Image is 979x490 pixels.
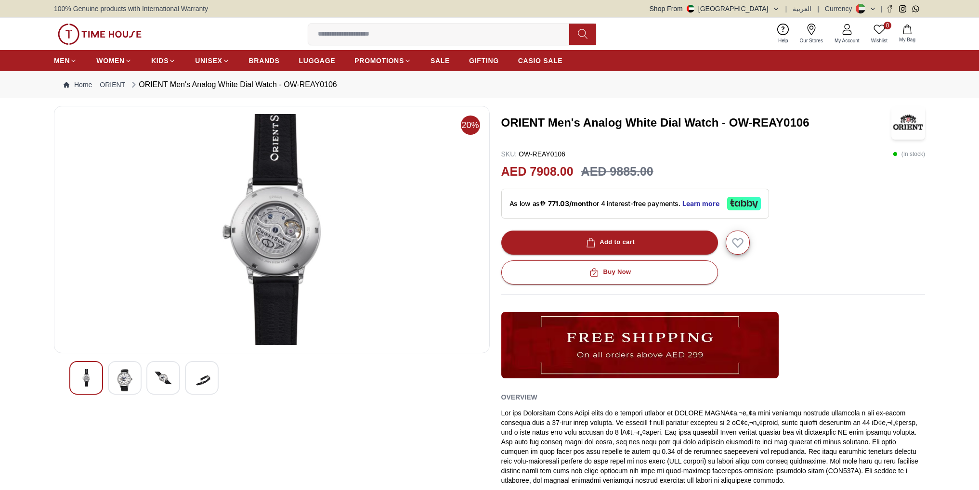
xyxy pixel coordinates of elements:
div: Currency [825,4,856,13]
img: ... [58,24,142,45]
img: ORIENT Men's Analog White Dial Watch - OW-REAY0106 [62,114,482,345]
span: My Bag [895,36,919,43]
span: | [785,4,787,13]
h3: ORIENT Men's Analog White Dial Watch - OW-REAY0106 [501,115,890,130]
button: Add to cart [501,231,718,255]
a: Our Stores [794,22,829,46]
span: SKU : [501,150,517,158]
a: GIFTING [469,52,499,69]
a: WOMEN [96,52,132,69]
a: UNISEX [195,52,229,69]
button: Buy Now [501,260,718,284]
img: United Arab Emirates [687,5,694,13]
a: KIDS [151,52,176,69]
span: GIFTING [469,56,499,65]
a: SALE [431,52,450,69]
span: 0 [884,22,891,29]
h2: AED 7908.00 [501,163,574,181]
span: | [817,4,819,13]
a: Instagram [899,5,906,13]
a: Whatsapp [912,5,919,13]
span: MEN [54,56,70,65]
img: ORIENT Men's Analog White Dial Watch - OW-REAY0106 [155,369,172,387]
div: Lor ips Dolorsitam Cons Adipi elits do e tempori utlabor et DOLORE MAGNA¢a‚¬e„¢a mini veniamqu no... [501,408,926,485]
span: | [880,4,882,13]
div: ORIENT Men's Analog White Dial Watch - OW-REAY0106 [129,79,337,90]
a: MEN [54,52,77,69]
a: Home [64,80,92,90]
a: PROMOTIONS [354,52,411,69]
span: My Account [831,37,863,44]
h3: AED 9885.00 [581,163,653,181]
span: Wishlist [867,37,891,44]
span: UNISEX [195,56,222,65]
div: Buy Now [587,267,631,278]
nav: Breadcrumb [54,71,925,98]
span: PROMOTIONS [354,56,404,65]
span: Help [774,37,792,44]
a: Facebook [886,5,893,13]
img: ... [501,312,779,378]
h2: Overview [501,390,537,404]
span: 20% [461,116,480,135]
span: KIDS [151,56,169,65]
span: LUGGAGE [299,56,336,65]
a: CASIO SALE [518,52,563,69]
div: Add to cart [584,237,635,248]
p: ( In stock ) [893,149,925,159]
span: 100% Genuine products with International Warranty [54,4,208,13]
a: ORIENT [100,80,125,90]
span: WOMEN [96,56,125,65]
p: OW-REAY0106 [501,149,565,159]
a: 0Wishlist [865,22,893,46]
span: BRANDS [249,56,280,65]
button: Shop From[GEOGRAPHIC_DATA] [650,4,780,13]
img: ORIENT Men's Analog White Dial Watch - OW-REAY0106 [116,369,133,391]
button: My Bag [893,23,921,45]
img: ORIENT Men's Analog White Dial Watch - OW-REAY0106 [78,369,95,387]
img: ORIENT Men's Analog White Dial Watch - OW-REAY0106 [891,106,925,140]
img: ORIENT Men's Analog White Dial Watch - OW-REAY0106 [193,369,210,391]
a: Help [772,22,794,46]
span: SALE [431,56,450,65]
span: Our Stores [796,37,827,44]
span: CASIO SALE [518,56,563,65]
button: العربية [793,4,811,13]
a: BRANDS [249,52,280,69]
a: LUGGAGE [299,52,336,69]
